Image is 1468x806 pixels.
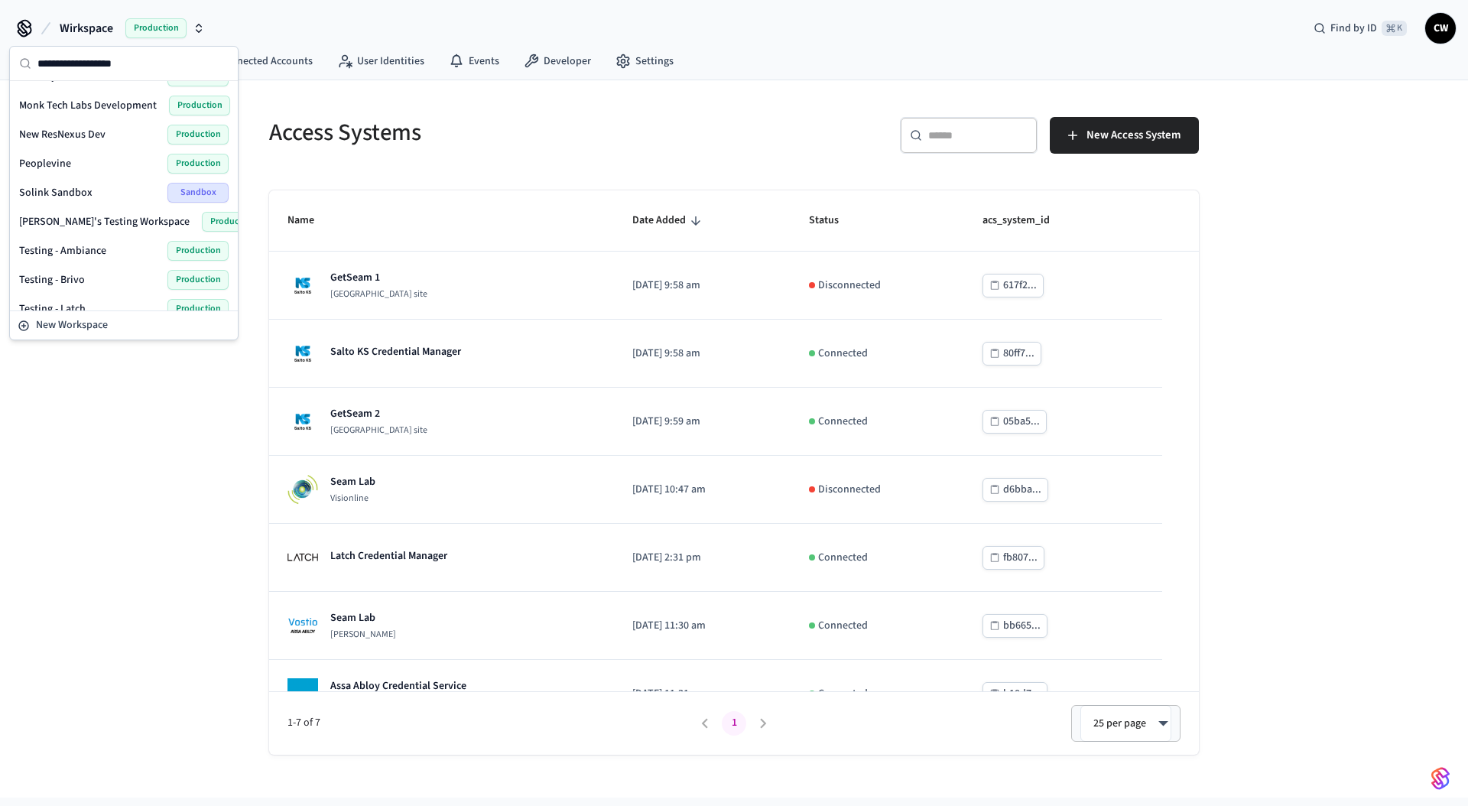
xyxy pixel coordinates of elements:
nav: pagination navigation [690,711,778,736]
span: Production [125,18,187,38]
p: Connected [818,550,868,566]
p: Seam Lab [330,610,396,626]
button: d6bba... [982,478,1048,502]
button: fb807... [982,546,1044,570]
span: Testing - Ambiance [19,243,106,258]
a: Events [437,47,512,75]
div: 80ff7... [1003,344,1034,363]
span: Wirkspace [60,19,113,37]
p: Assa Abloy Credential Service [330,678,466,694]
button: 80ff7... [982,342,1041,366]
p: Visionline [330,492,375,505]
p: [DATE] 9:58 am [632,278,771,294]
div: Find by ID⌘ K [1301,15,1419,42]
img: Latch Building Logo [287,542,318,573]
span: Find by ID [1330,21,1377,36]
span: Testing - Brivo [19,272,85,288]
h5: Access Systems [269,117,725,148]
span: Production [167,241,229,261]
a: User Identities [325,47,437,75]
p: Disconnected [818,278,881,294]
span: Status [809,209,859,232]
span: Solink Sandbox [19,185,93,200]
p: Connected [818,618,868,634]
div: fb807... [1003,548,1038,567]
span: Peoplevine [19,156,71,171]
table: sticky table [269,190,1199,728]
button: 617f2... [982,274,1044,297]
span: acs_system_id [982,209,1070,232]
img: Assa Abloy Credential Service Logo [287,678,318,709]
span: Production [202,212,263,232]
div: 05ba5... [1003,412,1040,431]
button: New Workspace [11,313,236,338]
img: Salto KS site Logo [287,406,318,437]
p: Seam Lab [330,474,375,489]
p: Connected [818,686,868,702]
img: Salto KS site Logo [287,338,318,369]
div: 617f2... [1003,276,1037,295]
p: [GEOGRAPHIC_DATA] site [330,424,427,437]
div: bb665... [1003,616,1041,635]
p: Connected [818,346,868,362]
div: d6bba... [1003,480,1041,499]
p: Latch Credential Manager [330,548,447,564]
img: Salto KS site Logo [287,270,318,301]
button: 05ba5... [982,410,1047,434]
p: [DATE] 10:47 am [632,482,771,498]
span: Date Added [632,209,706,232]
button: bb665... [982,614,1047,638]
button: b10d7... [982,682,1047,706]
p: Connected [818,414,868,430]
div: 25 per page [1080,705,1171,742]
p: GetSeam 1 [330,270,427,285]
button: page 1 [722,711,746,736]
a: Connected Accounts [187,47,325,75]
p: [DATE] 11:30 am [632,618,771,634]
img: Assa Abloy Vostio Logo [287,610,318,641]
span: Production [169,96,230,115]
button: New Access System [1050,117,1199,154]
span: Name [287,209,334,232]
p: [PERSON_NAME] [330,629,396,641]
span: Production [167,299,229,319]
span: New Access System [1086,125,1181,145]
button: CW [1425,13,1456,44]
span: New Workspace [36,317,108,333]
span: Sandbox [167,183,229,203]
img: SeamLogoGradient.69752ec5.svg [1431,766,1450,791]
span: Production [167,154,229,174]
p: [GEOGRAPHIC_DATA] site [330,288,427,301]
a: Settings [603,47,686,75]
p: Salto KS Credential Manager [330,344,461,359]
a: Developer [512,47,603,75]
div: Suggestions [10,81,238,310]
p: [DATE] 9:58 am [632,346,771,362]
img: Visionline Logo [287,474,318,505]
div: b10d7... [1003,684,1041,704]
p: [DATE] 2:31 pm [632,550,771,566]
p: GetSeam 2 [330,406,427,421]
span: Monk Tech Labs Development [19,98,157,113]
span: CW [1427,15,1454,42]
p: [DATE] 9:59 am [632,414,771,430]
span: 1-7 of 7 [287,715,690,731]
span: ⌘ K [1382,21,1407,36]
p: Disconnected [818,482,881,498]
span: Production [167,125,229,145]
span: Production [167,270,229,290]
span: Testing - Latch [19,301,86,317]
p: [DATE] 11:31 am [632,686,771,702]
span: New ResNexus Dev [19,127,106,142]
span: [PERSON_NAME]'s Testing Workspace [19,214,190,229]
